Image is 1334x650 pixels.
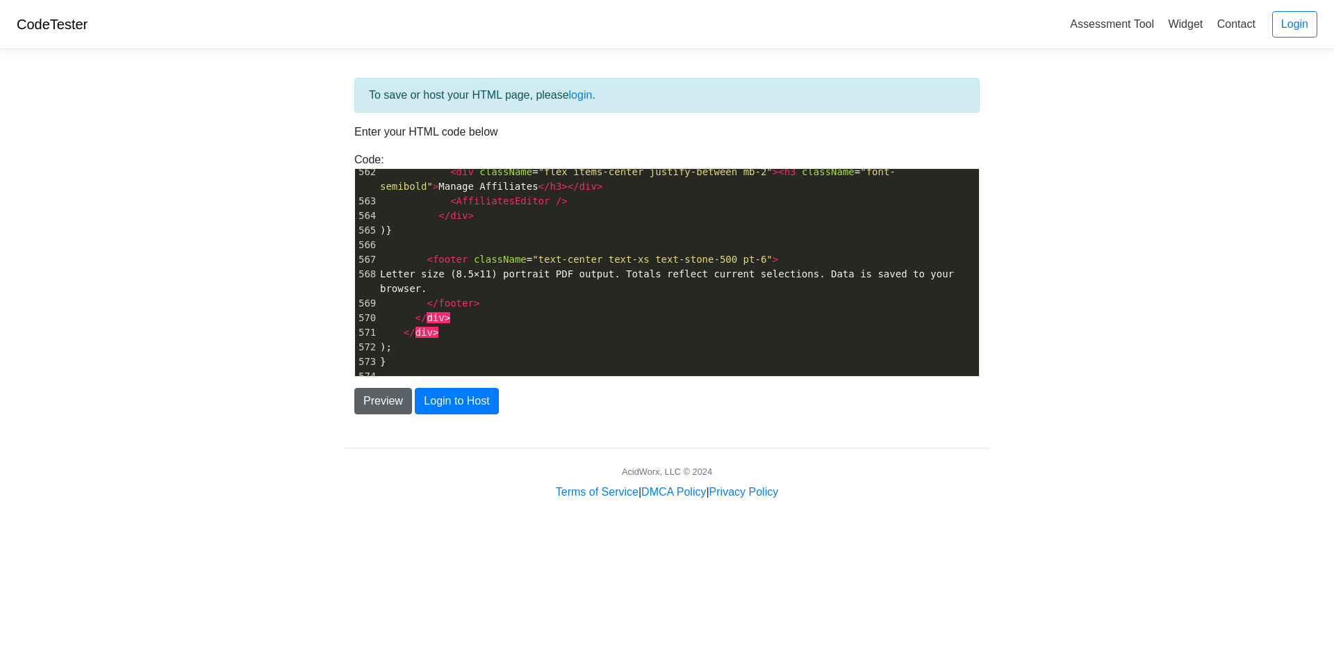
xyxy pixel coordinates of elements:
[479,166,532,177] span: className
[404,327,415,338] span: </
[380,225,392,236] span: )}
[450,166,456,177] span: <
[355,340,377,355] div: 572
[427,312,444,323] span: div
[538,181,550,192] span: </
[450,195,456,206] span: <
[784,166,796,177] span: h3
[556,486,639,498] a: Terms of Service
[445,312,450,323] span: >
[427,298,438,309] span: </
[355,355,377,369] div: 573
[415,388,498,414] button: Login to Host
[427,254,432,265] span: <
[532,254,773,265] span: "text-center text-xs text-stone-500 pt-6"
[344,152,990,377] div: Code:
[415,312,427,323] span: </
[1064,13,1160,35] a: Assessment Tool
[355,252,377,267] div: 567
[415,327,433,338] span: div
[355,325,377,340] div: 571
[456,166,474,177] span: div
[1272,11,1317,38] a: Login
[569,89,593,101] a: login
[773,254,778,265] span: >
[579,181,597,192] span: div
[474,254,527,265] span: className
[456,195,550,206] span: AffiliatesEditor
[17,17,88,32] a: CodeTester
[561,181,579,192] span: ></
[538,166,773,177] span: "flex items-center justify-between mb-2"
[773,166,784,177] span: ><
[380,268,960,294] span: Letter size (8.5×11) portrait PDF output. Totals reflect current selections. Data is saved to you...
[355,267,377,282] div: 568
[355,369,377,384] div: 574
[474,298,479,309] span: >
[556,195,568,206] span: />
[556,484,778,501] div: | |
[450,210,468,221] span: div
[355,238,377,252] div: 566
[438,210,450,221] span: </
[433,254,468,265] span: footer
[355,194,377,209] div: 563
[550,181,561,192] span: h3
[354,388,412,414] button: Preview
[380,341,392,352] span: );
[709,486,779,498] a: Privacy Policy
[355,296,377,311] div: 569
[438,298,474,309] span: footer
[468,210,473,221] span: >
[355,223,377,238] div: 565
[354,124,980,140] p: Enter your HTML code below
[1162,13,1208,35] a: Widget
[355,311,377,325] div: 570
[433,181,438,192] span: >
[1212,13,1261,35] a: Contact
[622,465,712,478] div: AcidWorx, LLC © 2024
[802,166,855,177] span: className
[380,356,386,367] span: }
[597,181,602,192] span: >
[641,486,706,498] a: DMCA Policy
[355,165,377,179] div: 562
[380,254,778,265] span: =
[354,78,980,113] div: To save or host your HTML page, please .
[433,327,438,338] span: >
[355,209,377,223] div: 564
